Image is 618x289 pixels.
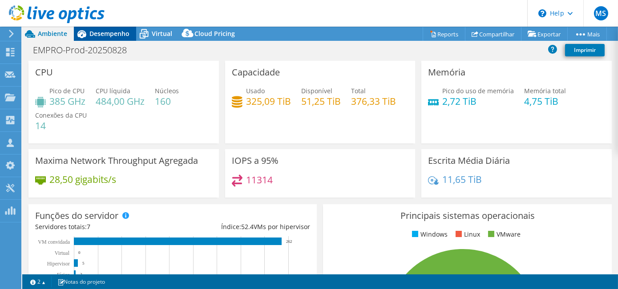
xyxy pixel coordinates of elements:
[423,27,465,41] a: Reports
[301,87,332,95] span: Disponível
[567,27,607,41] a: Mais
[78,250,81,255] text: 0
[442,174,482,184] h4: 11,65 TiB
[35,211,118,221] h3: Funções do servidor
[442,87,514,95] span: Pico do uso de memória
[38,29,67,38] span: Ambiente
[351,87,366,95] span: Total
[51,276,111,287] a: Notas do projeto
[24,276,52,287] a: 2
[82,261,85,265] text: 5
[465,27,521,41] a: Compartilhar
[301,96,341,106] h4: 51,25 TiB
[96,87,130,95] span: CPU líquida
[152,29,172,38] span: Virtual
[57,272,70,278] tspan: Físico
[55,250,70,256] text: Virtual
[351,96,396,106] h4: 376,33 TiB
[35,121,87,131] h4: 14
[173,222,310,232] div: Índice: VMs por hipervisor
[232,67,280,77] h3: Capacidade
[49,96,85,106] h4: 385 GHz
[35,222,173,232] div: Servidores totais:
[486,230,521,239] li: VMware
[246,87,265,95] span: Usado
[80,272,82,277] text: 2
[89,29,129,38] span: Desempenho
[594,6,608,20] span: MS
[232,156,279,166] h3: IOPS a 95%
[38,239,70,245] text: VM convidada
[538,9,546,17] svg: \n
[565,44,605,56] a: Imprimir
[453,230,480,239] li: Linux
[87,222,90,231] span: 7
[521,27,568,41] a: Exportar
[428,156,510,166] h3: Escrita Média Diária
[29,45,141,55] h1: EMPRO-Prod-20250828
[155,96,179,106] h4: 160
[49,174,116,184] h4: 28,50 gigabits/s
[524,96,566,106] h4: 4,75 TiB
[428,67,465,77] h3: Memória
[246,175,273,185] h4: 11314
[524,87,566,95] span: Memória total
[47,261,70,267] text: Hipervisor
[35,111,87,119] span: Conexões da CPU
[194,29,235,38] span: Cloud Pricing
[442,96,514,106] h4: 2,72 TiB
[155,87,179,95] span: Núcleos
[246,96,291,106] h4: 325,09 TiB
[241,222,254,231] span: 52.4
[330,211,605,221] h3: Principais sistemas operacionais
[35,67,53,77] h3: CPU
[410,230,448,239] li: Windows
[286,239,292,244] text: 262
[35,156,198,166] h3: Maxima Network Throughput Agregada
[96,96,145,106] h4: 484,00 GHz
[49,87,85,95] span: Pico de CPU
